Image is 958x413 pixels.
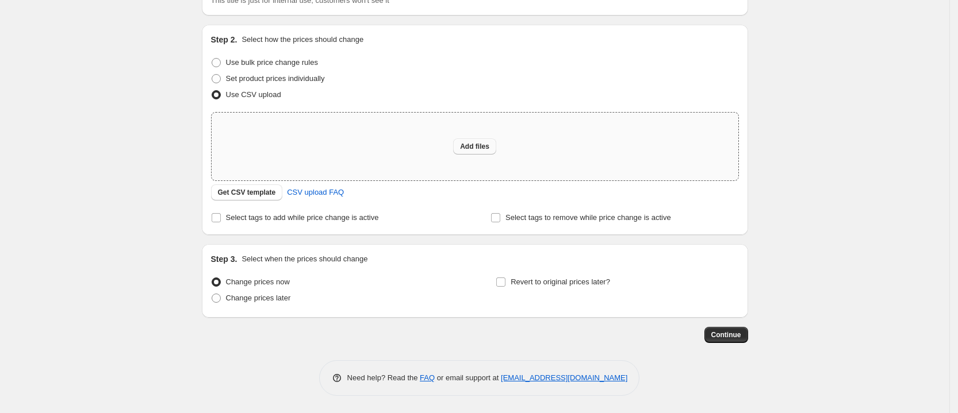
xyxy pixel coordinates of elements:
span: Select tags to remove while price change is active [505,213,671,222]
span: Get CSV template [218,188,276,197]
a: FAQ [420,373,435,382]
span: Select tags to add while price change is active [226,213,379,222]
h2: Step 2. [211,34,237,45]
span: Set product prices individually [226,74,325,83]
span: or email support at [435,373,501,382]
span: CSV upload FAQ [287,187,344,198]
a: CSV upload FAQ [280,183,351,202]
p: Select when the prices should change [242,253,367,265]
span: Use bulk price change rules [226,58,318,67]
button: Continue [704,327,748,343]
span: Change prices now [226,277,290,286]
span: Change prices later [226,294,291,302]
span: Use CSV upload [226,90,281,99]
span: Need help? Read the [347,373,420,382]
a: [EMAIL_ADDRESS][DOMAIN_NAME] [501,373,627,382]
button: Add files [453,138,496,155]
span: Continue [711,330,741,339]
h2: Step 3. [211,253,237,265]
span: Revert to original prices later? [511,277,610,286]
button: Get CSV template [211,184,283,200]
span: Add files [460,142,489,151]
p: Select how the prices should change [242,34,363,45]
